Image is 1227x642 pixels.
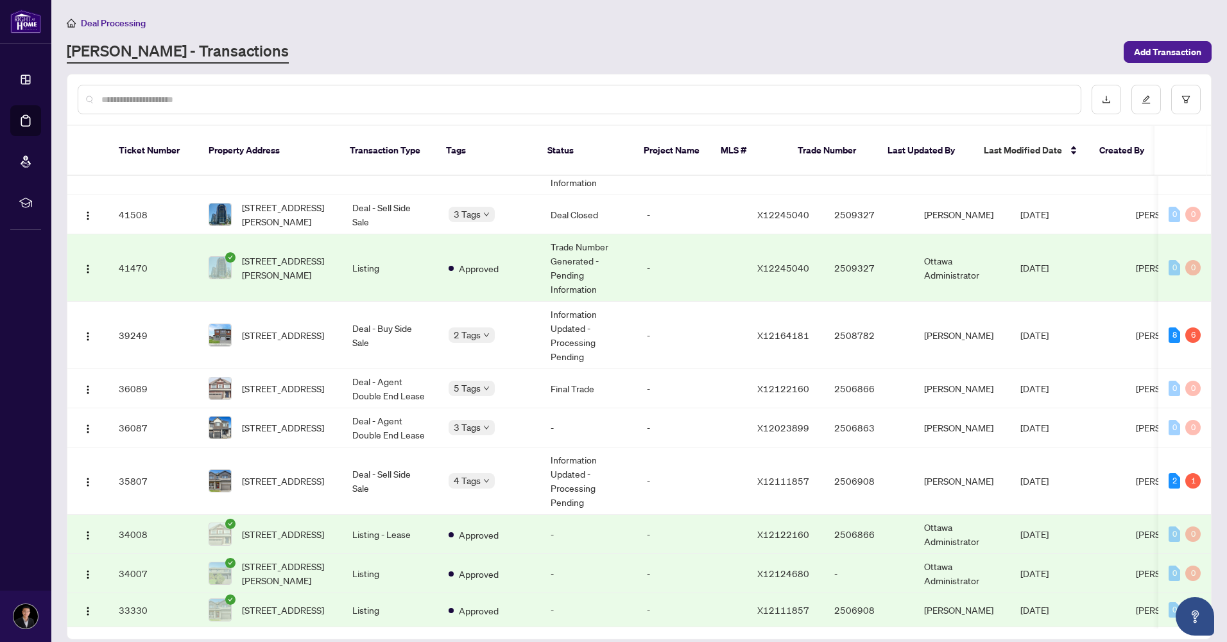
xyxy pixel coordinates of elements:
[1169,327,1180,343] div: 8
[225,519,236,529] span: check-circle
[242,421,324,435] span: [STREET_ADDRESS]
[209,523,231,545] img: thumbnail-img
[108,195,198,234] td: 41508
[342,593,438,627] td: Listing
[81,17,146,29] span: Deal Processing
[209,470,231,492] img: thumbnail-img
[459,261,499,275] span: Approved
[974,126,1089,176] th: Last Modified Date
[78,600,98,620] button: Logo
[342,447,438,515] td: Deal - Sell Side Sale
[108,126,198,176] th: Ticket Number
[1185,327,1201,343] div: 6
[824,515,914,554] td: 2506866
[242,254,332,282] span: [STREET_ADDRESS][PERSON_NAME]
[83,530,93,541] img: Logo
[78,204,98,225] button: Logo
[824,447,914,515] td: 2506908
[242,328,324,342] span: [STREET_ADDRESS]
[637,369,747,408] td: -
[540,234,637,302] td: Trade Number Generated - Pending Information
[225,558,236,568] span: check-circle
[108,302,198,369] td: 39249
[824,554,914,593] td: -
[242,200,332,229] span: [STREET_ADDRESS][PERSON_NAME]
[757,568,809,579] span: X12124680
[637,554,747,593] td: -
[1092,85,1121,114] button: download
[1131,85,1161,114] button: edit
[1020,604,1049,616] span: [DATE]
[1185,260,1201,275] div: 0
[83,424,93,434] img: Logo
[10,10,41,33] img: logo
[209,562,231,584] img: thumbnail-img
[1020,422,1049,433] span: [DATE]
[1136,262,1205,273] span: [PERSON_NAME]
[225,594,236,605] span: check-circle
[1136,383,1205,394] span: [PERSON_NAME]
[342,408,438,447] td: Deal - Agent Double End Lease
[824,408,914,447] td: 2506863
[540,554,637,593] td: -
[1020,528,1049,540] span: [DATE]
[824,302,914,369] td: 2508782
[540,593,637,627] td: -
[787,126,877,176] th: Trade Number
[757,262,809,273] span: X12245040
[1142,95,1151,104] span: edit
[225,252,236,263] span: check-circle
[459,528,499,542] span: Approved
[537,126,633,176] th: Status
[108,234,198,302] td: 41470
[877,126,974,176] th: Last Updated By
[637,195,747,234] td: -
[1020,329,1049,341] span: [DATE]
[637,515,747,554] td: -
[1020,475,1049,487] span: [DATE]
[757,475,809,487] span: X12111857
[637,593,747,627] td: -
[540,369,637,408] td: Final Trade
[1136,329,1205,341] span: [PERSON_NAME]
[984,143,1062,157] span: Last Modified Date
[1185,381,1201,396] div: 0
[78,257,98,278] button: Logo
[242,603,324,617] span: [STREET_ADDRESS]
[1171,85,1201,114] button: filter
[108,554,198,593] td: 34007
[1185,473,1201,489] div: 1
[108,447,198,515] td: 35807
[78,563,98,584] button: Logo
[209,257,231,279] img: thumbnail-img
[483,478,490,484] span: down
[824,369,914,408] td: 2506866
[1169,473,1180,489] div: 2
[914,554,1010,593] td: Ottawa Administrator
[540,195,637,234] td: Deal Closed
[342,234,438,302] td: Listing
[459,567,499,581] span: Approved
[914,234,1010,302] td: Ottawa Administrator
[1136,422,1205,433] span: [PERSON_NAME]
[637,302,747,369] td: -
[1185,420,1201,435] div: 0
[1185,566,1201,581] div: 0
[67,40,289,64] a: [PERSON_NAME] - Transactions
[483,211,490,218] span: down
[757,528,809,540] span: X12122160
[540,515,637,554] td: -
[209,324,231,346] img: thumbnail-img
[1176,597,1214,636] button: Open asap
[83,606,93,616] img: Logo
[483,385,490,392] span: down
[1185,207,1201,222] div: 0
[1136,604,1205,616] span: [PERSON_NAME]
[710,126,787,176] th: MLS #
[209,599,231,621] img: thumbnail-img
[633,126,710,176] th: Project Name
[637,408,747,447] td: -
[78,325,98,345] button: Logo
[1169,207,1180,222] div: 0
[1181,95,1190,104] span: filter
